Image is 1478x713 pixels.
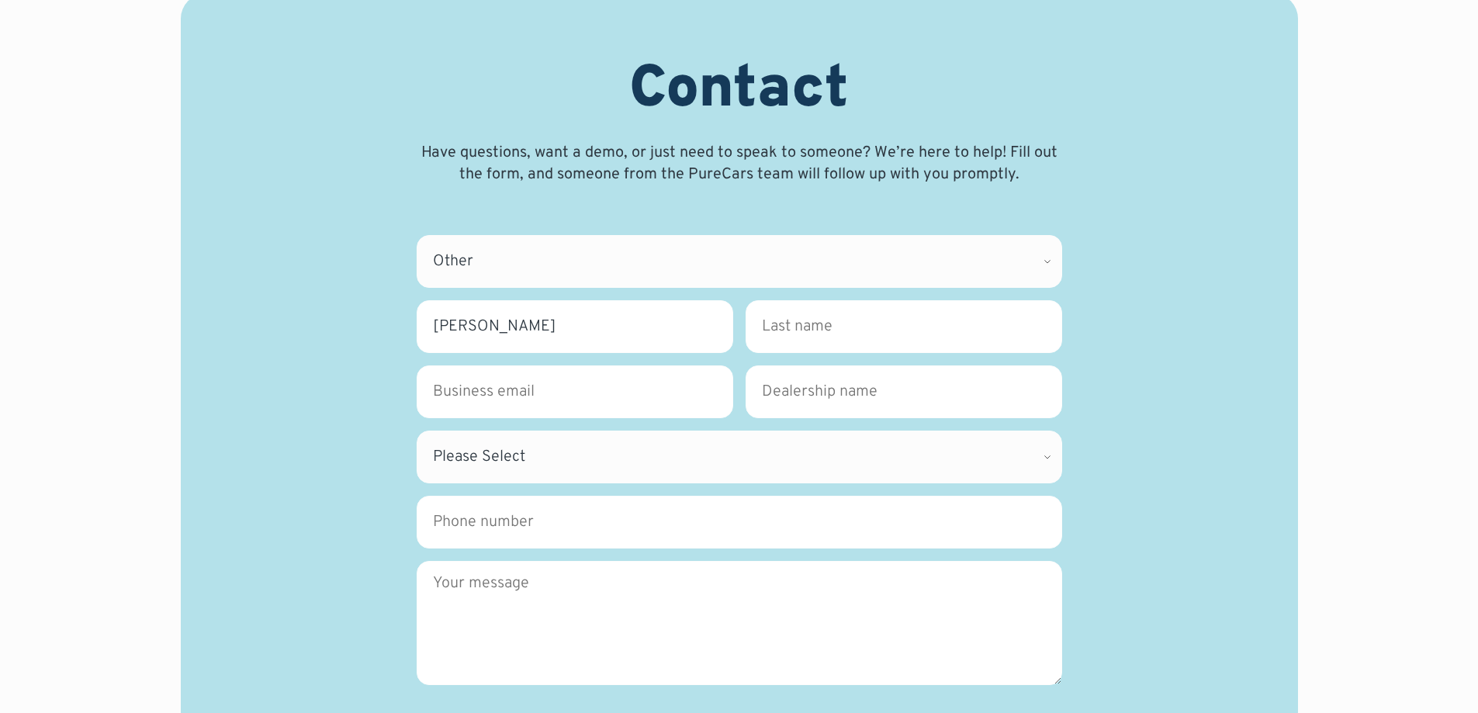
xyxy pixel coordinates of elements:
[417,142,1062,185] p: Have questions, want a demo, or just need to speak to someone? We’re here to help! Fill out the f...
[417,300,733,353] input: First name
[629,56,849,126] h1: Contact
[746,300,1062,353] input: Last name
[417,365,733,418] input: Business email
[746,365,1062,418] input: Dealership name
[417,496,1062,549] input: Phone number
